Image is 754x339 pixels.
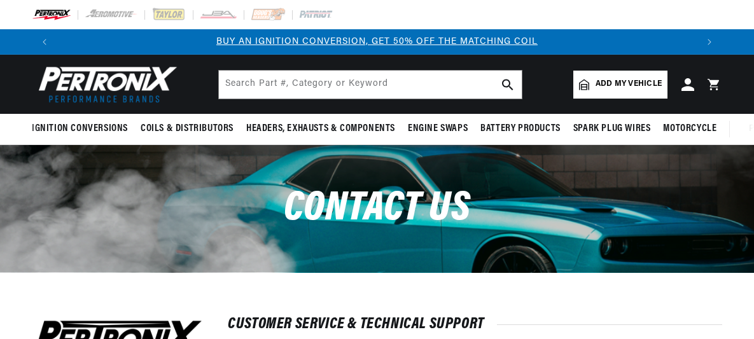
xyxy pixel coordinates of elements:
span: Contact us [284,188,471,230]
summary: Battery Products [474,114,567,144]
summary: Motorcycle [657,114,723,144]
span: Battery Products [480,122,561,135]
span: Add my vehicle [596,78,662,90]
span: Engine Swaps [408,122,468,135]
a: BUY AN IGNITION CONVERSION, GET 50% OFF THE MATCHING COIL [216,37,538,46]
button: search button [494,71,522,99]
div: Announcement [57,35,697,49]
span: Ignition Conversions [32,122,128,135]
summary: Ignition Conversions [32,114,134,144]
button: Translation missing: en.sections.announcements.previous_announcement [32,29,57,55]
input: Search Part #, Category or Keyword [219,71,522,99]
summary: Headers, Exhausts & Components [240,114,401,144]
div: 1 of 3 [57,35,697,49]
img: Pertronix [32,62,178,106]
summary: Coils & Distributors [134,114,240,144]
span: Motorcycle [663,122,716,135]
span: Coils & Distributors [141,122,234,135]
button: Translation missing: en.sections.announcements.next_announcement [697,29,722,55]
summary: Spark Plug Wires [567,114,657,144]
span: Spark Plug Wires [573,122,651,135]
summary: Engine Swaps [401,114,474,144]
h2: Customer Service & Technical Support [228,318,722,331]
span: Headers, Exhausts & Components [246,122,395,135]
a: Add my vehicle [573,71,667,99]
